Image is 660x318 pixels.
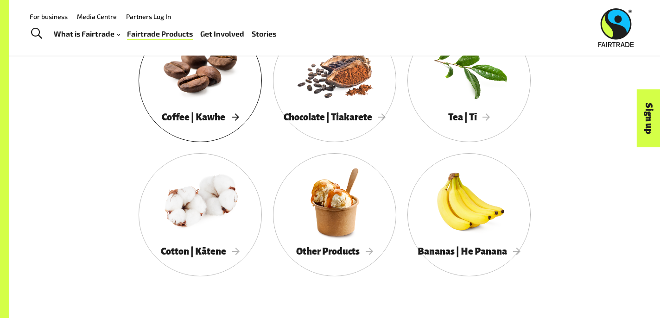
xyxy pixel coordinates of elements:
[407,153,531,276] a: Bananas | He Panana
[25,22,48,45] a: Toggle Search
[296,246,373,256] span: Other Products
[448,112,490,122] span: Tea | Tī
[30,12,68,20] a: For business
[139,19,262,142] a: Coffee | Kawhe
[252,27,276,41] a: Stories
[407,19,531,142] a: Tea | Tī
[126,12,171,20] a: Partners Log In
[273,153,396,276] a: Other Products
[77,12,117,20] a: Media Centre
[162,112,239,122] span: Coffee | Kawhe
[598,8,634,47] img: Fairtrade Australia New Zealand logo
[418,246,520,256] span: Bananas | He Panana
[200,27,244,41] a: Get Involved
[139,153,262,276] a: Cotton | Kātene
[273,19,396,142] a: Chocolate | Tiakarete
[161,246,240,256] span: Cotton | Kātene
[284,112,386,122] span: Chocolate | Tiakarete
[127,27,193,41] a: Fairtrade Products
[54,27,120,41] a: What is Fairtrade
